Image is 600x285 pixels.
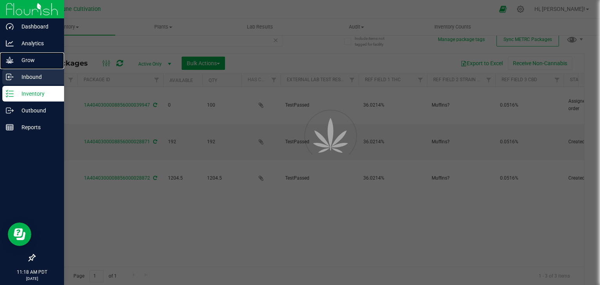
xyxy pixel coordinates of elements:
[6,39,14,47] inline-svg: Analytics
[6,123,14,131] inline-svg: Reports
[14,22,61,31] p: Dashboard
[6,90,14,98] inline-svg: Inventory
[6,107,14,114] inline-svg: Outbound
[4,269,61,276] p: 11:18 AM PDT
[14,106,61,115] p: Outbound
[4,276,61,281] p: [DATE]
[6,56,14,64] inline-svg: Grow
[14,89,61,98] p: Inventory
[14,72,61,82] p: Inbound
[8,223,31,246] iframe: Resource center
[14,123,61,132] p: Reports
[6,73,14,81] inline-svg: Inbound
[6,23,14,30] inline-svg: Dashboard
[14,55,61,65] p: Grow
[14,39,61,48] p: Analytics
